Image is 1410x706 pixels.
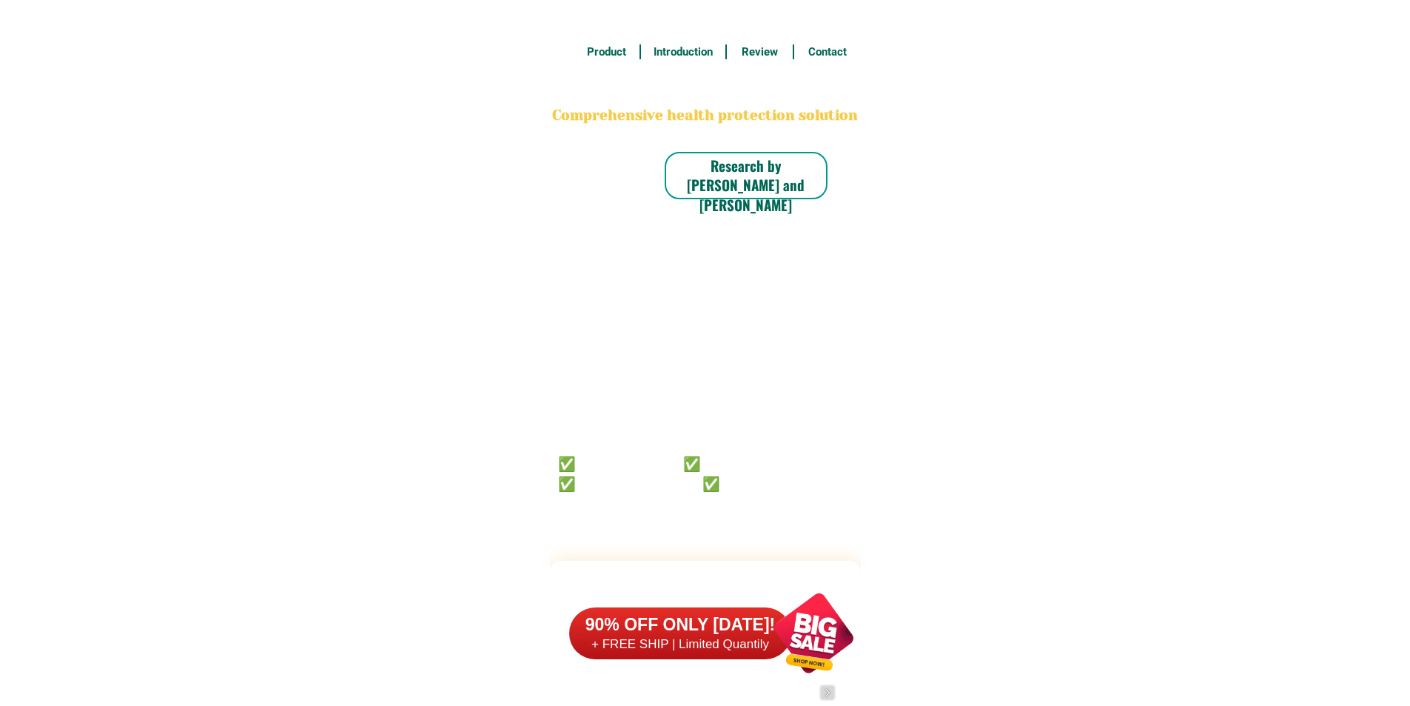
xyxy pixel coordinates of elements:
h6: Introduction [648,44,717,61]
h2: Comprehensive health protection solution [550,105,861,127]
h6: Contact [802,44,853,61]
h6: Review [735,44,785,61]
h6: ✅ 𝙰𝚗𝚝𝚒 𝙲𝚊𝚗𝚌𝚎𝚛 ✅ 𝙰𝚗𝚝𝚒 𝚂𝚝𝚛𝚘𝚔𝚎 ✅ 𝙰𝚗𝚝𝚒 𝙳𝚒𝚊𝚋𝚎𝚝𝚒𝚌 ✅ 𝙳𝚒𝚊𝚋𝚎𝚝𝚎𝚜 [558,453,811,492]
img: navigation [820,685,835,700]
h2: BONA VITA COFFEE [550,71,861,106]
h6: 90% OFF ONLY [DATE]! [569,614,791,636]
h6: + FREE SHIP | Limited Quantily [569,636,791,653]
h3: FREE SHIPPING NATIONWIDE [550,8,861,30]
h6: Research by [PERSON_NAME] and [PERSON_NAME] [665,156,827,215]
h2: FAKE VS ORIGINAL [550,573,861,612]
h6: Product [581,44,631,61]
